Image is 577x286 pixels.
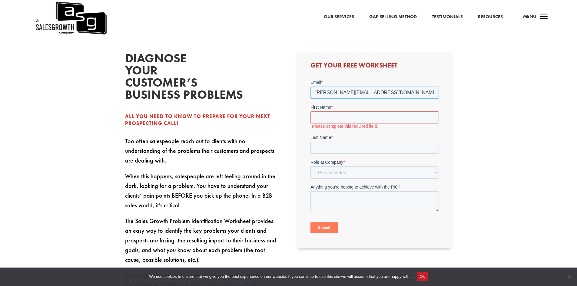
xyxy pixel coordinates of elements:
[125,216,280,271] p: The Sales Growth Problem Identification Worksheet provides an easy way to identify the key proble...
[324,13,354,21] a: Our Services
[310,79,439,238] iframe: To enrich screen reader interactions, please activate Accessibility in Grammarly extension settings
[125,52,216,104] h2: Diagnose your customer’s business problems
[523,13,536,19] span: Menu
[125,136,280,171] p: Too often salespeople reach out to clients with no understanding of the problems their customers ...
[417,272,428,281] button: Ok
[538,11,550,23] span: a
[125,113,280,127] div: All you need to know to prepare for your next prospecting call!
[149,274,413,280] span: We use cookies to ensure that we give you the best experience on our website. If you continue to ...
[432,13,463,21] a: Testimonials
[369,13,417,21] a: Gap Selling Method
[478,13,503,21] a: Resources
[310,62,439,72] h3: Get Your Free Worksheet
[125,171,280,216] p: When this happens, salespeople are left feeling around in the dark, looking for a problem. You ha...
[566,274,572,280] span: No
